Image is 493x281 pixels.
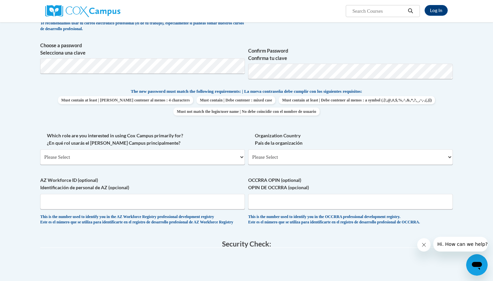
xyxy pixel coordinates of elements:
span: Must contain | Debe contener : mixed case [197,96,275,104]
span: Must not match the login/user name | No debe coincidir con el nombre de usuario [173,108,319,116]
label: OCCRRA OPIN (optional) OPIN DE OCCRRA (opcional) [248,177,453,191]
label: Choose a password Selecciona una clave [40,42,245,57]
span: Must contain at least | Debe contener al menos : a symbol (.[!,@,#,$,%,^,&,*,?,_,~,-,(,)]) [279,96,435,104]
iframe: Button to launch messaging window [466,254,488,276]
label: Which role are you interested in using Cox Campus primarily for? ¿En qué rol usarás el [PERSON_NA... [40,132,245,147]
span: Must contain at least | [PERSON_NAME] contener al menos : 4 characters [58,96,193,104]
img: Cox Campus [45,5,120,17]
label: Confirm Password Confirma tu clave [248,47,453,62]
label: Organization Country País de la organización [248,132,453,147]
iframe: reCAPTCHA [196,255,297,281]
input: Search Courses [352,7,405,15]
div: This is the number used to identify you in the OCCRRA professional development registry. Este es ... [248,214,453,225]
iframe: Message from company [433,237,488,252]
label: AZ Workforce ID (optional) Identificación de personal de AZ (opcional) [40,177,245,191]
div: This is the number used to identify you in the AZ Workforce Registry professional development reg... [40,214,245,225]
span: The new password must match the following requirements: | La nueva contraseña debe cumplir con lo... [131,88,362,94]
iframe: Close message [417,238,431,252]
a: Log In [425,5,448,16]
span: Security Check: [222,239,271,248]
button: Search [405,7,416,15]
